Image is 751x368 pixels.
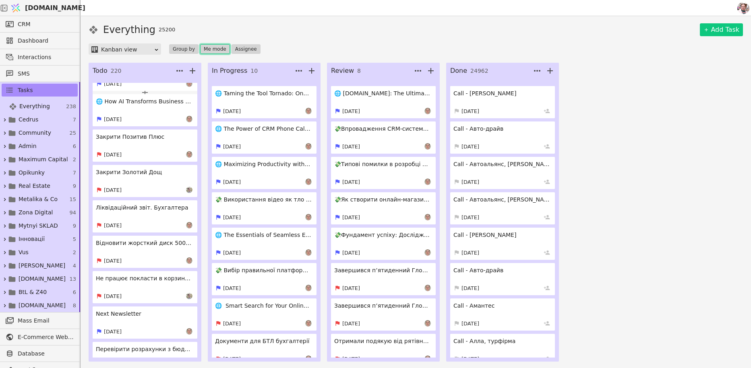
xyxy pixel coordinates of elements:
[104,151,122,159] p: [DATE]
[250,67,258,75] span: 10
[200,44,230,54] button: Me mode
[104,80,122,88] p: [DATE]
[212,192,317,224] a: 💸 Використання відео як тло на сайті[DATE]Ро
[19,222,58,230] span: Mytnyi SKLAD
[342,320,360,328] p: [DATE]
[18,37,74,45] span: Dashboard
[104,222,122,230] p: [DATE]
[453,89,550,98] h4: Call - [PERSON_NAME]
[186,328,192,335] img: Ро
[232,44,261,54] button: Assignee
[342,143,360,151] p: [DATE]
[334,89,431,98] h4: 🌐 [DOMAIN_NAME]: The Ultimate E-Commerce Solution - Combining the Best of SaaS and Open-Source
[334,302,431,310] h4: Завершився п’ятиденний Глобальний курс Фотоальбом
[69,275,76,283] span: 13
[461,107,479,115] p: [DATE]
[342,284,360,292] p: [DATE]
[19,261,65,270] span: [PERSON_NAME]
[104,257,122,265] p: [DATE]
[215,89,312,98] h4: 🌐 Taming the Tool Tornado: One Platform for All Your Business Needs
[450,334,555,366] a: Call - Алла, турфірма[DATE]
[453,125,550,133] h4: Call - Авто-драйв
[215,266,312,275] h4: 💸 Вибір правильної платформи електронної комерції: план вашого успіху в Інтернеті
[215,337,312,345] h4: Документи для БТЛ бухгалтерії
[212,298,317,331] a: 🌐 Smart Search for Your Online Store: The Complete Checklist for Sales Growth[DATE]Ро
[305,249,312,256] img: Ро
[19,182,50,190] span: Real Estate
[450,157,555,189] a: Call - Автоальянс, [PERSON_NAME] ([PERSON_NAME]Р.К.)[DATE]
[305,179,312,185] img: Ро
[73,302,76,310] span: 8
[186,80,192,87] img: Ро
[424,214,431,220] img: Ро
[424,108,431,114] img: Ро
[2,18,78,31] a: CRM
[453,302,550,310] h4: Call - Амантес
[305,320,312,327] img: Ро
[73,288,76,296] span: 6
[334,337,431,345] h4: Отримали подякую від рятівників ДСНС
[461,320,479,328] p: [DATE]
[96,274,192,283] h4: Не працює покласти в корзину в каталозі
[19,155,68,164] span: Maximum Capital
[223,107,241,115] p: [DATE]
[93,130,197,162] a: Закрити Позитив Плюс[DATE]Ро
[424,249,431,256] img: Ро
[186,116,192,122] img: Ро
[93,66,108,76] h3: Todo
[103,23,155,37] h1: Everything
[331,263,436,295] a: Завершився п’ятиденний Глобальний курс[DATE]Ро
[18,70,74,78] span: SMS
[212,228,317,260] a: 🌐 The Essentials of Seamless E-commerce Integration with [DOMAIN_NAME][DATE]Ро
[73,156,76,164] span: 2
[212,66,247,76] h3: In Progress
[215,231,312,239] h4: 🌐 The Essentials of Seamless E-commerce Integration with [DOMAIN_NAME]
[69,209,76,217] span: 94
[331,86,436,118] a: 🌐 [DOMAIN_NAME]: The Ultimate E-Commerce Solution - Combining the Best of SaaS and Open-Source[DA...
[212,334,317,366] a: Документи для БТЛ бухгалтерії[DATE]Ро
[18,20,31,29] span: CRM
[453,195,550,204] h4: Call - Автоальянс, [PERSON_NAME] ([PERSON_NAME]Р.К.)
[93,200,197,232] a: Ліквідаційний звіт. Бухгалтера[DATE]Ро
[186,222,192,228] img: Ро
[450,121,555,154] a: Call - Авто-драйв[DATE]
[453,160,550,169] h4: Call - Автоальянс, [PERSON_NAME] ([PERSON_NAME]Р.К.)
[331,298,436,331] a: Завершився п’ятиденний Глобальний курс Фотоальбом[DATE]Ро
[424,356,431,362] img: Ро
[73,142,76,150] span: 6
[96,345,192,354] h4: Перевірити розрахунки з бюджетом
[461,355,479,363] p: [DATE]
[305,214,312,220] img: Ро
[331,121,436,154] a: 💸Впровадження CRM-системи - етапи[DATE]Ро
[73,235,76,243] span: 5
[19,102,50,111] span: Everything
[69,129,76,137] span: 25
[461,284,479,292] p: [DATE]
[19,235,45,243] span: Інновації
[305,143,312,150] img: Ро
[334,160,431,169] h4: 💸Типові помилки в розробці веб-сайту, які потрібно уникати
[212,121,317,154] a: 🌐 The Power of CRM Phone Call Logging[DATE]Ро
[223,355,241,363] p: [DATE]
[331,334,436,366] a: Отримали подякую від рятівників ДСНС[DATE]Ро
[73,116,76,124] span: 7
[96,310,192,318] h4: Next Newsletter
[453,337,550,345] h4: Call - Алла, турфірма
[223,214,241,222] p: [DATE]
[424,320,431,327] img: Ро
[450,298,555,331] a: Call - Амантес[DATE]
[73,262,76,270] span: 4
[2,34,78,47] a: Dashboard
[19,129,51,137] span: Community
[2,51,78,64] a: Interactions
[453,266,550,275] h4: Call - Авто-драйв
[450,192,555,224] a: Call - Автоальянс, [PERSON_NAME] ([PERSON_NAME]Р.К.)[DATE]
[19,275,66,283] span: [DOMAIN_NAME]
[18,317,74,325] span: Mass Email
[96,97,192,106] h4: 🌐 How AI Transforms Business on the [DOMAIN_NAME] Platform: Real Use Cases
[73,249,76,257] span: 2
[342,355,360,363] p: [DATE]
[305,285,312,291] img: Ро
[2,314,78,327] a: Mass Email
[2,331,78,343] a: E-Commerce Web Development at Zona Digital Agency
